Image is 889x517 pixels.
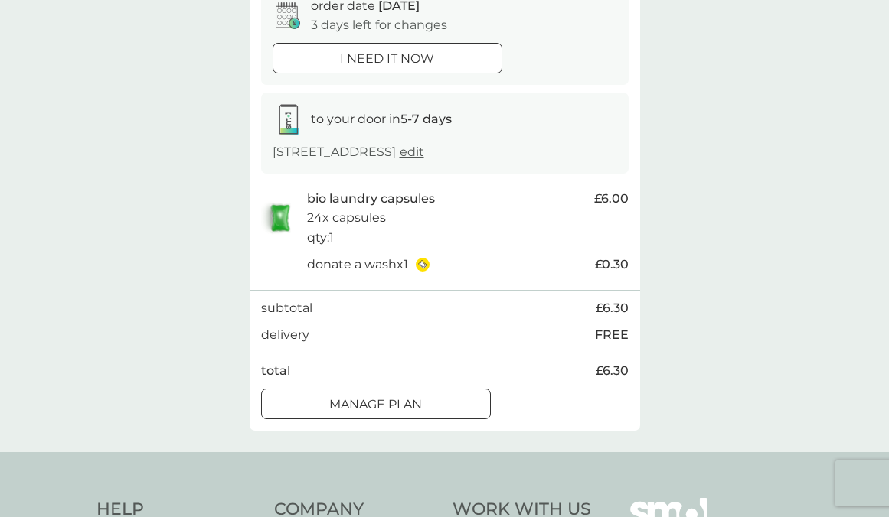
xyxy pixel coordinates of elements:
[329,395,422,415] p: Manage plan
[594,189,629,209] span: £6.00
[261,298,312,318] p: subtotal
[400,145,424,159] a: edit
[311,15,447,35] p: 3 days left for changes
[596,361,629,381] span: £6.30
[595,255,629,275] span: £0.30
[261,325,309,345] p: delivery
[273,142,424,162] p: [STREET_ADDRESS]
[273,43,502,73] button: i need it now
[596,298,629,318] span: £6.30
[340,49,434,69] p: i need it now
[307,255,408,275] p: donate a wash x 1
[261,389,491,419] button: Manage plan
[311,112,452,126] span: to your door in
[595,325,629,345] p: FREE
[261,361,290,381] p: total
[307,189,435,209] p: bio laundry capsules
[307,228,334,248] p: qty : 1
[400,112,452,126] strong: 5-7 days
[307,208,386,228] p: 24x capsules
